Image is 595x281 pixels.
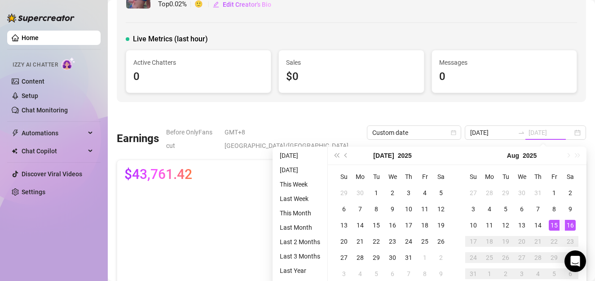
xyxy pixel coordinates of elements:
div: 0 [439,68,569,85]
th: Th [530,169,546,185]
td: 2025-08-19 [498,233,514,250]
th: Tu [368,169,384,185]
div: 10 [403,204,414,214]
span: Active Chatters [133,58,264,67]
td: 2025-08-14 [530,217,546,233]
span: Automations [22,126,85,140]
img: Chat Copilot [12,148,18,154]
div: 3 [403,187,414,198]
td: 2025-07-30 [384,250,401,266]
span: Izzy AI Chatter [13,61,58,69]
td: 2025-07-21 [352,233,368,250]
div: 12 [436,204,446,214]
span: Chat Copilot [22,144,85,158]
input: Start date [470,128,514,138]
div: 8 [549,204,560,214]
td: 2025-07-30 [514,185,530,201]
td: 2025-07-11 [417,201,433,217]
div: 4 [533,268,543,279]
div: 22 [371,236,382,247]
li: Last 2 Months [276,236,324,247]
div: 4 [484,204,495,214]
th: Su [336,169,352,185]
div: 6 [565,268,576,279]
td: 2025-07-29 [498,185,514,201]
div: 16 [565,220,576,231]
td: 2025-07-01 [368,185,384,201]
td: 2025-08-17 [465,233,481,250]
div: 6 [516,204,527,214]
td: 2025-07-19 [433,217,449,233]
span: Messages [439,58,569,67]
div: 3 [339,268,349,279]
td: 2025-08-03 [465,201,481,217]
td: 2025-08-07 [530,201,546,217]
div: 1 [549,187,560,198]
td: 2025-08-06 [514,201,530,217]
button: Last year (Control + left) [331,147,341,165]
span: Custom date [372,126,456,139]
li: This Month [276,208,324,219]
button: Previous month (PageUp) [341,147,351,165]
td: 2025-07-13 [336,217,352,233]
div: 27 [468,187,479,198]
div: 20 [339,236,349,247]
td: 2025-07-14 [352,217,368,233]
th: Sa [562,169,578,185]
td: 2025-07-18 [417,217,433,233]
th: Sa [433,169,449,185]
td: 2025-08-28 [530,250,546,266]
div: 24 [468,252,479,263]
td: 2025-07-10 [401,201,417,217]
td: 2025-08-24 [465,250,481,266]
div: 29 [500,187,511,198]
div: 17 [403,220,414,231]
td: 2025-07-17 [401,217,417,233]
td: 2025-08-20 [514,233,530,250]
span: Live Metrics (last hour) [133,34,208,45]
td: 2025-06-29 [336,185,352,201]
td: 2025-07-27 [336,250,352,266]
div: 26 [500,252,511,263]
div: 7 [533,204,543,214]
div: 28 [484,187,495,198]
th: Th [401,169,417,185]
div: 31 [468,268,479,279]
img: logo-BBDzfeDw.svg [7,13,75,22]
td: 2025-08-09 [562,201,578,217]
td: 2025-08-22 [546,233,562,250]
th: We [384,169,401,185]
th: We [514,169,530,185]
td: 2025-07-26 [433,233,449,250]
li: This Week [276,179,324,190]
td: 2025-07-23 [384,233,401,250]
td: 2025-07-29 [368,250,384,266]
span: Sales [286,58,416,67]
td: 2025-08-27 [514,250,530,266]
td: 2025-08-15 [546,217,562,233]
div: 10 [468,220,479,231]
td: 2025-08-12 [498,217,514,233]
div: 13 [516,220,527,231]
td: 2025-07-28 [481,185,498,201]
div: 17 [468,236,479,247]
div: 29 [371,252,382,263]
div: 0 [133,68,264,85]
div: 13 [339,220,349,231]
div: 5 [436,187,446,198]
div: 25 [419,236,430,247]
div: 11 [419,204,430,214]
td: 2025-07-20 [336,233,352,250]
div: 14 [533,220,543,231]
td: 2025-07-16 [384,217,401,233]
div: 31 [533,187,543,198]
div: 2 [387,187,398,198]
div: 16 [387,220,398,231]
div: 12 [500,220,511,231]
li: Last Year [276,265,324,276]
div: 18 [484,236,495,247]
div: 15 [371,220,382,231]
div: $0 [286,68,416,85]
th: Su [465,169,481,185]
a: Content [22,78,44,85]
